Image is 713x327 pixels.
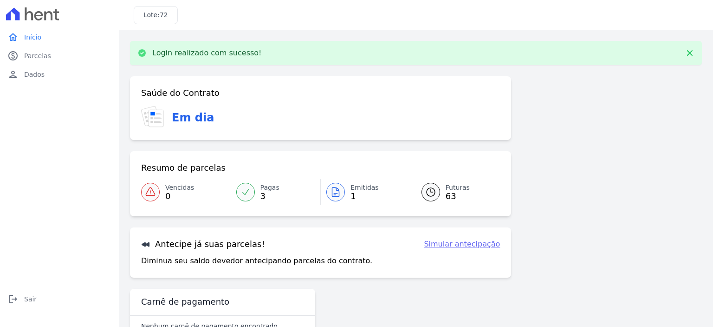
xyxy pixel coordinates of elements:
[424,239,500,250] a: Simular antecipação
[7,294,19,305] i: logout
[4,65,115,84] a: personDados
[143,10,168,20] h3: Lote:
[152,48,262,58] p: Login realizado com sucesso!
[4,47,115,65] a: paidParcelas
[4,28,115,47] a: homeInício
[141,162,226,174] h3: Resumo de parcelas
[7,32,19,43] i: home
[4,290,115,308] a: logoutSair
[141,239,265,250] h3: Antecipe já suas parcelas!
[172,109,214,126] h3: Em dia
[165,193,194,200] span: 0
[24,33,41,42] span: Início
[446,183,470,193] span: Futuras
[7,69,19,80] i: person
[24,294,37,304] span: Sair
[141,296,229,307] h3: Carnê de pagamento
[260,183,279,193] span: Pagas
[24,70,45,79] span: Dados
[410,179,500,205] a: Futuras 63
[350,183,379,193] span: Emitidas
[7,50,19,61] i: paid
[141,87,220,99] h3: Saúde do Contrato
[231,179,321,205] a: Pagas 3
[446,193,470,200] span: 63
[141,255,372,267] p: Diminua seu saldo devedor antecipando parcelas do contrato.
[350,193,379,200] span: 1
[321,179,410,205] a: Emitidas 1
[141,179,231,205] a: Vencidas 0
[165,183,194,193] span: Vencidas
[260,193,279,200] span: 3
[160,11,168,19] span: 72
[24,51,51,60] span: Parcelas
